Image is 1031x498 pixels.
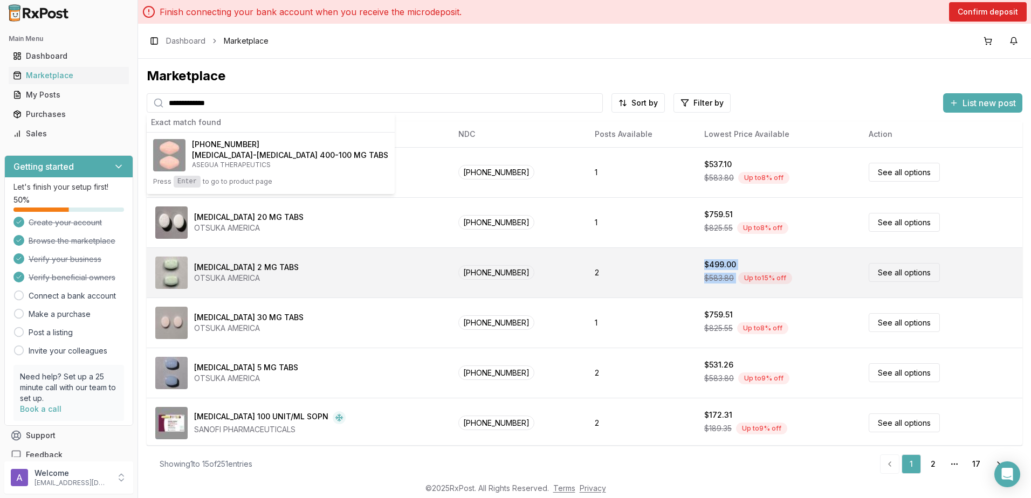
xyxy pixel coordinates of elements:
[20,404,61,413] a: Book a call
[458,165,534,179] span: [PHONE_NUMBER]
[192,139,259,150] span: [PHONE_NUMBER]
[13,89,125,100] div: My Posts
[704,172,734,183] span: $583.80
[704,423,732,434] span: $189.35
[586,298,696,348] td: 1
[966,454,986,474] a: 17
[13,109,125,120] div: Purchases
[194,273,299,283] div: OTSUKA AMERICA
[160,5,462,18] p: Finish connecting your bank account when you receive the microdeposit.
[736,423,787,434] div: Up to 9 % off
[704,323,733,334] span: $825.55
[224,36,269,46] span: Marketplace
[13,160,74,173] h3: Getting started
[923,454,943,474] a: 2
[586,121,696,147] th: Posts Available
[450,121,586,147] th: NDC
[869,363,940,382] a: See all options
[194,312,304,323] div: [MEDICAL_DATA] 30 MG TABS
[147,133,395,194] button: Sofosbuvir-Velpatasvir 400-100 MG TABS[PHONE_NUMBER][MEDICAL_DATA]-[MEDICAL_DATA] 400-100 MG TABS...
[860,121,1022,147] th: Action
[194,411,328,424] div: [MEDICAL_DATA] 100 UNIT/ML SOPN
[9,34,129,43] h2: Main Menu
[586,197,696,247] td: 1
[29,309,91,320] a: Make a purchase
[166,36,205,46] a: Dashboard
[880,454,1009,474] nav: pagination
[29,217,102,228] span: Create your account
[13,51,125,61] div: Dashboard
[29,327,73,338] a: Post a listing
[738,372,789,384] div: Up to 9 % off
[704,410,732,420] div: $172.31
[458,365,534,380] span: [PHONE_NUMBER]
[29,345,107,356] a: Invite your colleagues
[4,86,133,103] button: My Posts
[13,70,125,81] div: Marketplace
[29,254,101,265] span: Verify your business
[458,416,534,430] span: [PHONE_NUMBER]
[153,139,185,171] img: Sofosbuvir-Velpatasvir 400-100 MG TABS
[192,150,388,161] h4: [MEDICAL_DATA]-[MEDICAL_DATA] 400-100 MG TABS
[166,36,269,46] nav: breadcrumb
[869,313,940,332] a: See all options
[4,125,133,142] button: Sales
[194,373,298,384] div: OTSUKA AMERICA
[26,449,63,460] span: Feedback
[458,265,534,280] span: [PHONE_NUMBER]
[29,236,115,246] span: Browse the marketplace
[35,479,109,487] p: [EMAIL_ADDRESS][DOMAIN_NAME]
[586,398,696,448] td: 2
[20,371,118,404] p: Need help? Set up a 25 minute call with our team to set up.
[147,113,395,133] div: Exact match found
[194,323,304,334] div: OTSUKA AMERICA
[737,322,788,334] div: Up to 8 % off
[29,272,115,283] span: Verify beneficial owners
[988,454,1009,474] a: Go to next page
[580,483,606,493] a: Privacy
[902,454,921,474] a: 1
[9,46,129,66] a: Dashboard
[194,362,298,373] div: [MEDICAL_DATA] 5 MG TABS
[458,215,534,230] span: [PHONE_NUMBER]
[13,182,124,192] p: Let's finish your setup first!
[4,106,133,123] button: Purchases
[9,66,129,85] a: Marketplace
[963,96,1016,109] span: List new post
[11,469,28,486] img: User avatar
[29,290,116,301] a: Connect a bank account
[673,93,731,113] button: Filter by
[9,85,129,105] a: My Posts
[586,147,696,197] td: 1
[586,348,696,398] td: 2
[869,213,940,232] a: See all options
[13,128,125,139] div: Sales
[737,222,788,234] div: Up to 8 % off
[869,413,940,432] a: See all options
[869,163,940,182] a: See all options
[155,357,188,389] img: Abilify 5 MG TABS
[704,309,733,320] div: $759.51
[738,272,792,284] div: Up to 15 % off
[13,195,30,205] span: 50 %
[704,259,736,270] div: $499.00
[153,177,171,186] span: Press
[174,176,201,188] kbd: Enter
[631,98,658,108] span: Sort by
[160,459,252,469] div: Showing 1 to 15 of 251 entries
[704,273,734,283] span: $583.80
[192,161,388,169] p: ASEGUA THERAPEUTICS
[458,315,534,330] span: [PHONE_NUMBER]
[4,67,133,84] button: Marketplace
[704,159,732,170] div: $537.10
[155,307,188,339] img: Abilify 30 MG TABS
[943,99,1022,109] a: List new post
[194,262,299,273] div: [MEDICAL_DATA] 2 MG TABS
[4,426,133,445] button: Support
[4,4,73,22] img: RxPost Logo
[704,359,733,370] div: $531.26
[553,483,575,493] a: Terms
[949,2,1027,22] a: Confirm deposit
[155,257,188,289] img: Abilify 2 MG TABS
[9,124,129,143] a: Sales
